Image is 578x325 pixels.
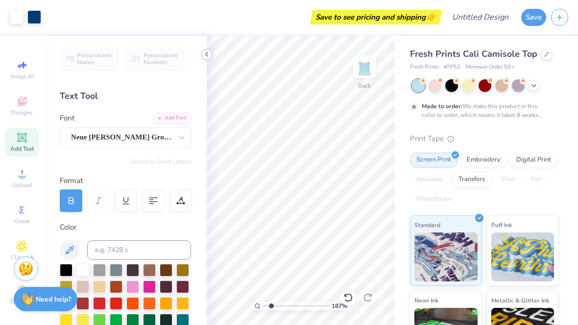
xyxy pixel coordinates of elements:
span: Metallic & Glitter Ink [491,295,549,305]
div: Foil [525,172,548,187]
div: Digital Print [510,153,557,167]
span: 👉 [426,11,436,23]
img: Back [355,57,374,76]
div: Vinyl [494,172,522,187]
button: Save [521,9,546,26]
span: # FP52 [444,63,460,71]
div: Transfers [452,172,491,187]
button: Switch to Greek Letters [130,158,191,165]
div: Text Tool [60,90,191,103]
img: Standard [414,232,478,281]
span: Decorate [10,298,34,305]
span: Personalized Names [77,52,112,66]
span: Personalized Numbers [144,52,178,66]
span: Fresh Prints Cali Camisole Top [410,48,537,60]
div: Print Type [410,133,558,144]
div: Color [60,222,191,233]
div: We make this product in this color to order, which means it takes 8 weeks. [422,102,542,119]
div: Screen Print [410,153,458,167]
div: Embroidery [460,153,507,167]
strong: Made to order: [422,102,462,110]
div: Back [358,81,371,90]
div: Add Font [152,113,191,124]
span: Upload [12,181,32,189]
span: Clipart & logos [5,254,39,269]
input: e.g. 7428 c [87,240,191,260]
img: Puff Ink [491,232,554,281]
div: Applique [410,172,449,187]
span: Standard [414,220,440,230]
label: Font [60,113,74,124]
span: Image AI [11,72,34,80]
span: Fresh Prints [410,63,439,71]
span: Designs [11,109,33,116]
span: Puff Ink [491,220,512,230]
div: Rhinestones [410,192,458,207]
span: 187 % [332,302,347,310]
div: Save to see pricing and shipping [313,10,439,24]
strong: Need help? [36,295,71,304]
div: Format [60,175,192,186]
span: Minimum Order: 50 + [465,63,514,71]
span: Add Text [10,145,34,153]
span: Neon Ink [414,295,438,305]
input: Untitled Design [444,7,516,27]
span: Greek [15,217,30,225]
